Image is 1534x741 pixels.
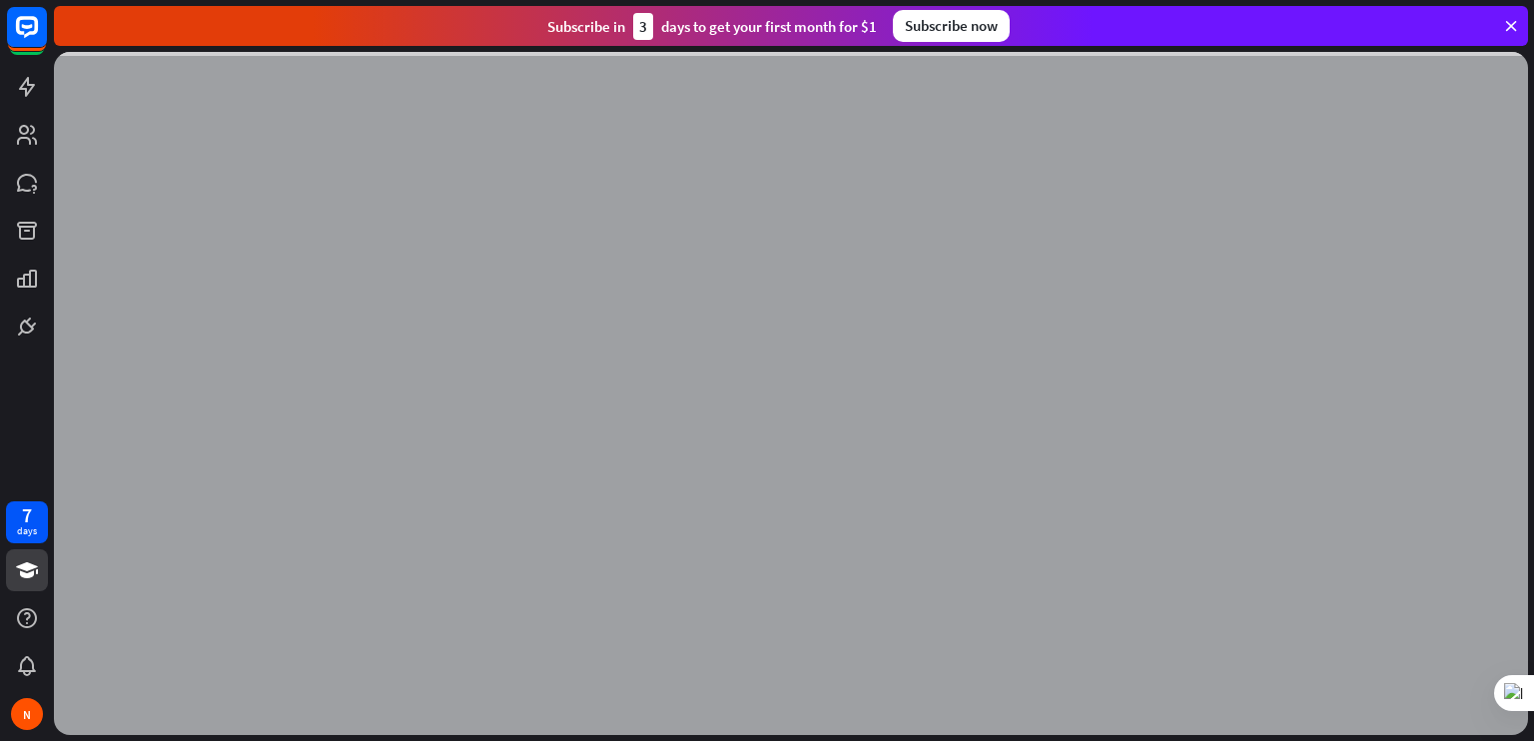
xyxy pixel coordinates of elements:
div: days [17,524,37,538]
a: 7 days [6,501,48,543]
div: Subscribe now [893,10,1010,42]
div: 7 [22,506,32,524]
div: N [11,698,43,730]
div: 3 [633,13,653,40]
div: Subscribe in days to get your first month for $1 [547,13,877,40]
